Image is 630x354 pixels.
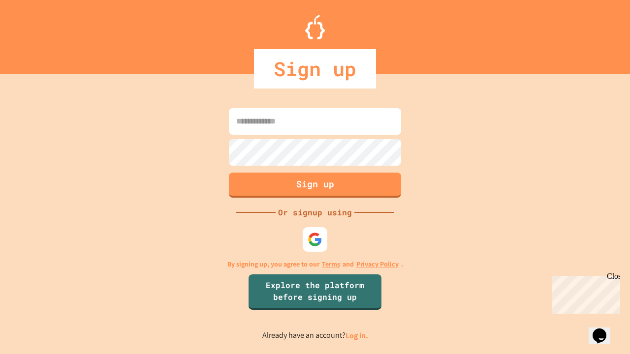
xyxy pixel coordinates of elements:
[4,4,68,62] div: Chat with us now!Close
[276,206,354,218] div: Or signup using
[356,259,399,269] a: Privacy Policy
[227,259,403,269] p: By signing up, you agree to our and .
[548,272,620,314] iframe: chat widget
[589,315,620,344] iframe: chat widget
[308,232,322,247] img: google-icon.svg
[262,329,368,342] p: Already have an account?
[254,49,376,88] div: Sign up
[322,259,340,269] a: Terms
[305,15,325,39] img: Logo.svg
[249,274,381,310] a: Explore the platform before signing up
[229,173,401,198] button: Sign up
[346,330,368,341] a: Log in.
